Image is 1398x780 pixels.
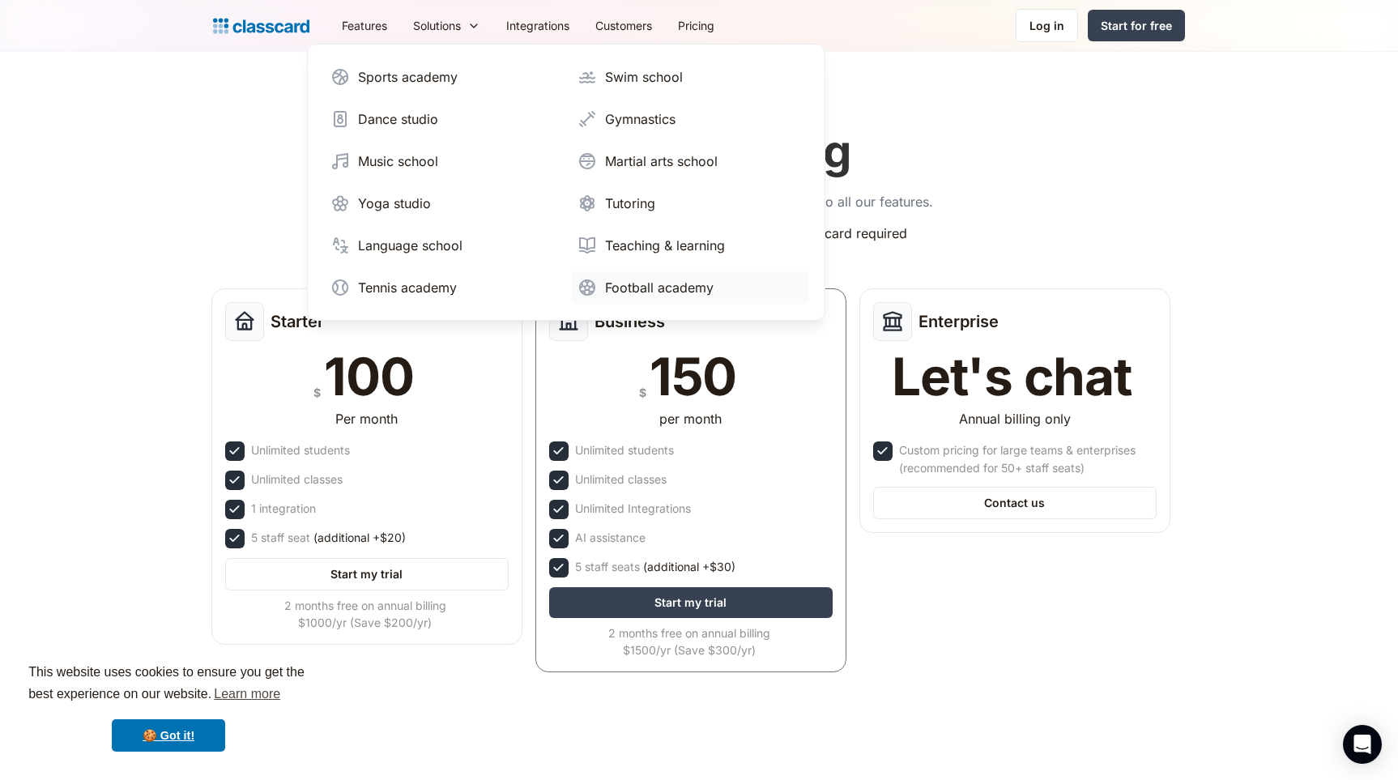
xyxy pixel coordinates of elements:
div: Unlimited students [251,441,350,459]
a: Start for free [1088,10,1185,41]
h2: Business [595,312,665,331]
div: AI assistance [575,529,646,547]
div: cookieconsent [13,647,324,767]
div: Let's chat [892,351,1132,403]
div: Gymnastics [605,109,676,129]
div: 2 months free on annual billing $1500/yr (Save $300/yr) [549,624,829,659]
h2: Enterprise [919,312,999,331]
div: Football academy [605,278,714,297]
div: $ [313,382,321,403]
a: Pricing [665,7,727,44]
a: Integrations [493,7,582,44]
div: $ [639,382,646,403]
div: Tutoring [605,194,655,213]
div: Start for free [1101,17,1172,34]
a: Customers [582,7,665,44]
a: Start my trial [225,558,509,590]
span: (additional +$20) [313,529,406,547]
div: Open Intercom Messenger [1343,725,1382,764]
div: Music school [358,151,438,171]
div: Martial arts school [605,151,718,171]
div: Unlimited classes [575,471,667,488]
div: 5 staff seats [575,558,735,576]
div: Custom pricing for large teams & enterprises (recommended for 50+ staff seats) [899,441,1153,477]
div: Annual billing only [959,409,1071,428]
a: Sports academy [324,61,561,93]
div: 150 [650,351,736,403]
div: Solutions [400,7,493,44]
div: Tennis academy [358,278,457,297]
div: Unlimited Integrations [575,500,691,518]
a: Martial arts school [571,145,808,177]
a: dismiss cookie message [112,719,225,752]
div: Teaching & learning [605,236,725,255]
div: Unlimited classes [251,471,343,488]
div: 2 months free on annual billing $1000/yr (Save $200/yr) [225,597,505,631]
a: Features [329,7,400,44]
div: Solutions [413,17,461,34]
div: 100 [324,351,413,403]
a: Gymnastics [571,103,808,135]
span: This website uses cookies to ensure you get the best experience on our website. [28,663,309,706]
a: Yoga studio [324,187,561,220]
a: Music school [324,145,561,177]
span: (additional +$30) [643,558,735,576]
a: Start my trial [549,587,833,618]
div: Sports academy [358,67,458,87]
a: learn more about cookies [211,682,283,706]
a: Log in [1016,9,1078,42]
div: Language school [358,236,462,255]
a: Tennis academy [324,271,561,304]
a: Tutoring [571,187,808,220]
h2: Starter [271,312,324,331]
div: 1 integration [251,500,316,518]
div: Swim school [605,67,683,87]
nav: Solutions [307,44,825,321]
div: Dance studio [358,109,438,129]
a: home [213,15,309,37]
div: No credit card required [764,224,907,242]
div: Unlimited students [575,441,674,459]
a: Contact us [873,487,1157,519]
a: Football academy [571,271,808,304]
div: per month [659,409,722,428]
div: Yoga studio [358,194,431,213]
a: Dance studio [324,103,561,135]
a: Swim school [571,61,808,93]
div: 5 staff seat [251,529,406,547]
a: Teaching & learning [571,229,808,262]
div: Log in [1029,17,1064,34]
a: Language school [324,229,561,262]
div: Per month [335,409,398,428]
